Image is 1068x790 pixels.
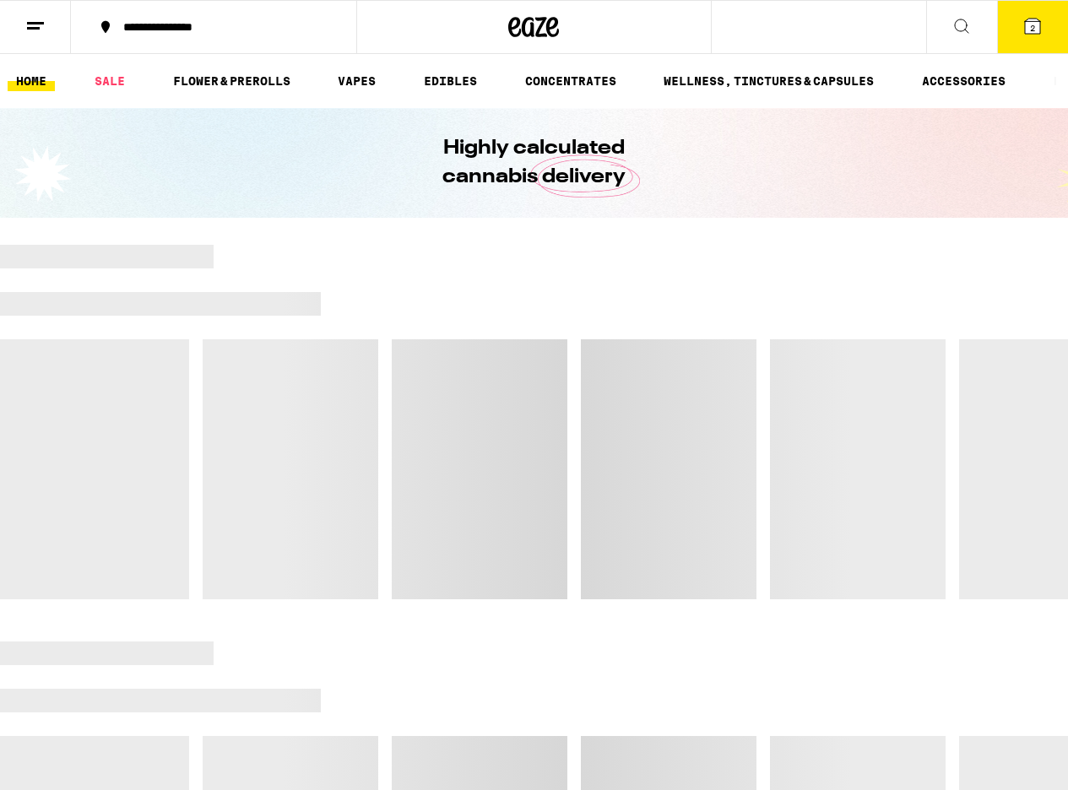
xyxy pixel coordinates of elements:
[329,71,384,91] a: VAPES
[997,1,1068,53] button: 2
[517,71,625,91] a: CONCENTRATES
[395,134,674,192] h1: Highly calculated cannabis delivery
[415,71,485,91] a: EDIBLES
[913,71,1014,91] a: ACCESSORIES
[165,71,299,91] a: FLOWER & PREROLLS
[1030,23,1035,33] span: 2
[8,71,55,91] a: HOME
[86,71,133,91] a: SALE
[655,71,882,91] a: WELLNESS, TINCTURES & CAPSULES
